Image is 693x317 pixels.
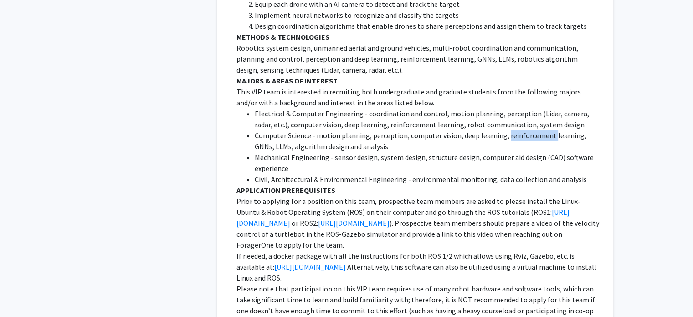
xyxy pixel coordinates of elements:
[255,174,601,185] li: Civil, Architectural & Environmental Engineering - environmental monitoring, data collection and ...
[236,86,601,108] p: This VIP team is interested in recruiting both undergraduate and graduate students from the follo...
[255,152,601,174] li: Mechanical Engineering - sensor design, system design, structure design, computer aid design (CAD...
[255,10,601,21] li: Implement neural networks to recognize and classify the targets
[255,108,601,130] li: Electrical & Computer Engineering - coordination and control, motion planning, perception (Lidar,...
[236,76,338,85] strong: MAJORS & AREAS OF INTEREST
[236,196,601,250] p: Prior to applying for a position on this team, prospective team members are asked to please insta...
[236,250,601,283] p: If needed, a docker package with all the instructions for both ROS 1/2 which allows using Rviz, G...
[236,42,601,75] p: Robotics system design, unmanned aerial and ground vehicles, multi-robot coordination and communi...
[236,32,329,42] strong: METHODS & TECHNOLOGIES
[7,276,39,310] iframe: Chat
[274,262,346,271] a: [URL][DOMAIN_NAME]
[236,186,335,195] strong: APPLICATION PREREQUISITES
[318,218,390,228] a: [URL][DOMAIN_NAME]
[255,130,601,152] li: Computer Science - motion planning, perception, computer vision, deep learning, reinforcement lea...
[255,21,601,31] li: Design coordination algorithms that enable drones to share perceptions and assign them to track t...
